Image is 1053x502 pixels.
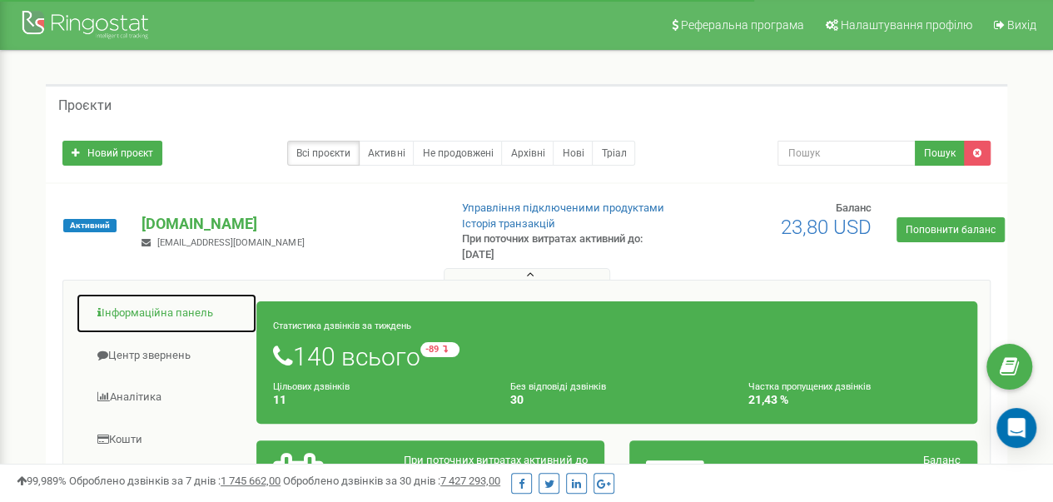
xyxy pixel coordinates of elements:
[681,18,804,32] span: Реферальна програма
[592,141,635,166] a: Тріал
[897,217,1005,242] a: Поповнити баланс
[510,394,723,406] h4: 30
[273,381,350,392] small: Цільових дзвінків
[836,201,872,214] span: Баланс
[413,141,502,166] a: Не продовжені
[273,321,411,331] small: Статистика дзвінків за тиждень
[462,231,675,262] p: При поточних витратах активний до: [DATE]
[69,475,281,487] span: Оброблено дзвінків за 7 днів :
[841,18,972,32] span: Налаштування профілю
[748,394,961,406] h4: 21,43 %
[273,342,961,370] h1: 140 всього
[62,141,162,166] a: Новий проєкт
[915,141,965,166] button: Пошук
[76,420,257,460] a: Кошти
[157,237,304,248] span: [EMAIL_ADDRESS][DOMAIN_NAME]
[440,475,500,487] u: 7 427 293,00
[63,219,117,232] span: Активний
[923,454,961,466] span: Баланс
[420,342,459,357] small: -89
[501,141,554,166] a: Архівні
[17,475,67,487] span: 99,989%
[76,293,257,334] a: Інформаційна панель
[553,141,593,166] a: Нові
[76,377,257,418] a: Аналiтика
[273,394,485,406] h4: 11
[996,408,1036,448] div: Open Intercom Messenger
[462,201,664,214] a: Управління підключеними продуктами
[142,213,435,235] p: [DOMAIN_NAME]
[359,141,414,166] a: Активні
[777,141,916,166] input: Пошук
[287,141,360,166] a: Всі проєкти
[76,335,257,376] a: Центр звернень
[283,475,500,487] span: Оброблено дзвінків за 30 днів :
[781,216,872,239] span: 23,80 USD
[462,217,555,230] a: Історія транзакцій
[404,454,588,466] span: При поточних витратах активний до
[748,381,871,392] small: Частка пропущених дзвінків
[1007,18,1036,32] span: Вихід
[58,98,112,113] h5: Проєкти
[221,475,281,487] u: 1 745 662,00
[510,381,606,392] small: Без відповіді дзвінків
